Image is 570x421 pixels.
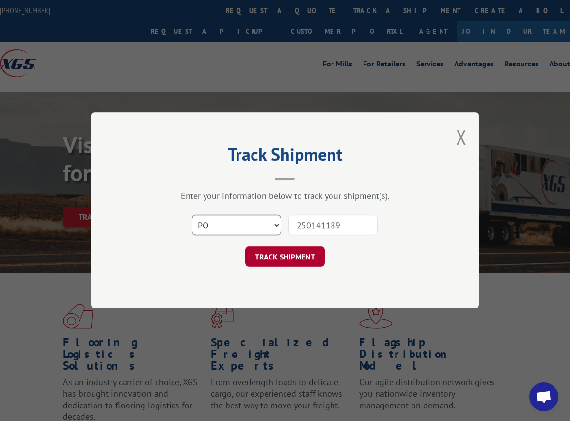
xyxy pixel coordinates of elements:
h2: Track Shipment [140,147,430,166]
div: Open chat [529,382,558,411]
input: Number(s) [288,215,378,236]
button: TRACK SHIPMENT [245,247,325,267]
div: Enter your information below to track your shipment(s). [140,191,430,202]
button: Close modal [456,124,467,150]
